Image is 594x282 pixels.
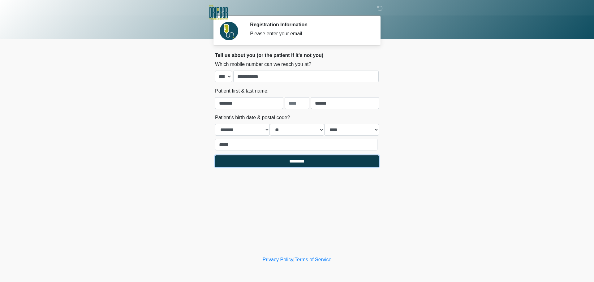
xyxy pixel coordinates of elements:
a: Terms of Service [295,257,331,262]
img: Agent Avatar [220,22,238,40]
a: | [293,257,295,262]
label: Patient first & last name: [215,87,269,95]
label: Which mobile number can we reach you at? [215,61,311,68]
a: Privacy Policy [263,257,294,262]
label: Patient's birth date & postal code? [215,114,290,121]
div: Please enter your email [250,30,370,37]
h2: Tell us about you (or the patient if it's not you) [215,52,379,58]
img: The DRIPBaR Town & Country Crossing Logo [209,5,228,21]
